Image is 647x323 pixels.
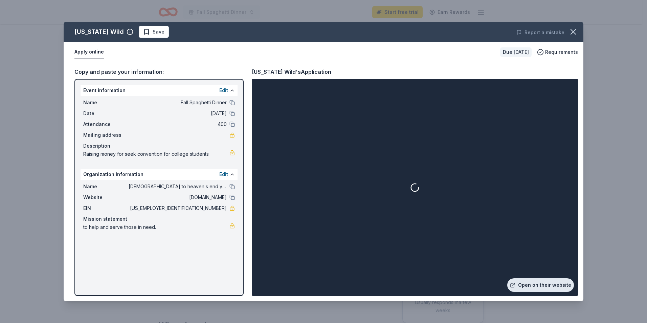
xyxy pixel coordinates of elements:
span: Mailing address [83,131,129,139]
button: Requirements [537,48,578,56]
button: Edit [219,170,228,178]
span: Name [83,99,129,107]
div: [US_STATE] Wild [74,26,124,37]
span: Fall Spaghetti Dinner [129,99,227,107]
div: Organization information [81,169,238,180]
span: [DOMAIN_NAME] [129,193,227,201]
span: [US_EMPLOYER_IDENTIFICATION_NUMBER] [129,204,227,212]
span: Raising money for seek convention for college students [83,150,229,158]
span: Name [83,182,129,191]
div: Due [DATE] [500,47,532,57]
span: 400 [129,120,227,128]
span: [DEMOGRAPHIC_DATA] to heaven s end youth [129,182,227,191]
div: Event information [81,85,238,96]
div: [US_STATE] Wild's Application [252,67,331,76]
span: Requirements [545,48,578,56]
span: Website [83,193,129,201]
div: Mission statement [83,215,235,223]
span: Date [83,109,129,117]
button: Apply online [74,45,104,59]
button: Save [139,26,169,38]
div: Copy and paste your information: [74,67,244,76]
a: Open on their website [507,278,574,292]
span: [DATE] [129,109,227,117]
span: to help and serve those in need. [83,223,229,231]
button: Edit [219,86,228,94]
span: Save [153,28,164,36]
span: Attendance [83,120,129,128]
div: Description [83,142,235,150]
button: Report a mistake [516,28,564,37]
span: EIN [83,204,129,212]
